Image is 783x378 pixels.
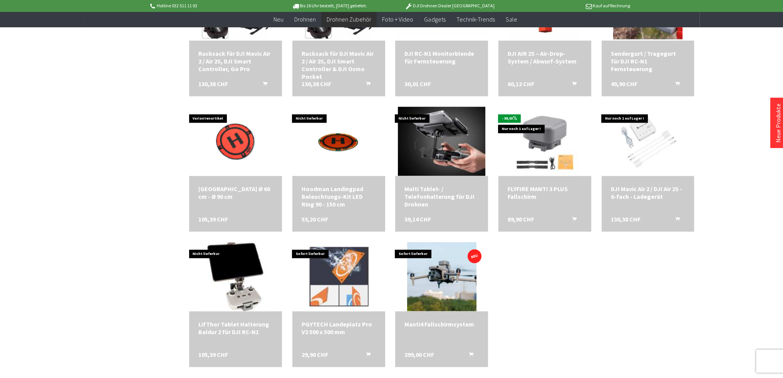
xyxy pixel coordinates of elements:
[508,185,582,200] div: FLYFIRE MANTI 3 PLUS Fallschirm
[510,107,579,176] img: FLYFIRE MANTI 3 PLUS Fallschirm
[666,215,684,225] button: In den Warenkorb
[404,215,431,223] span: 39,14 CHF
[404,50,479,65] div: DJI RC-N1 Monitorblende für Fernsteuerung
[321,12,377,27] a: Drohnen Zubehör
[302,215,328,223] span: 53,20 CHF
[289,12,321,27] a: Drohnen
[774,103,782,143] a: Neue Produkte
[666,80,684,90] button: In den Warenkorb
[302,80,331,88] span: 130,38 CHF
[451,12,500,27] a: Technik-Trends
[304,242,373,311] img: PGYTECH Landeplatz Pro V2 500 x 500 mm
[563,215,581,225] button: In den Warenkorb
[398,107,485,176] img: Multi Tablet- / Telefonhalterung für DJI Drohnen
[201,107,270,176] img: Hoodman Landeplatz Ø 60 cm - Ø 90 cm
[273,15,283,23] span: Neu
[404,80,431,88] span: 30,01 CHF
[404,351,434,358] span: 299,00 CHF
[404,185,479,208] div: Multi Tablet- / Telefonhalterung für DJI Drohnen
[505,15,517,23] span: Sale
[611,80,637,88] span: 49,90 CHF
[611,185,685,200] a: DJI Mavic Air 2 / DJI Air 2S - 6-fach - Ladegerät 130,38 CHF In den Warenkorb
[268,12,289,27] a: Neu
[407,242,476,311] img: Manti4 Fallschirmsystem
[613,107,682,176] img: DJI Mavic Air 2 / DJI Air 2S - 6-fach - Ladegerät
[508,80,534,88] span: 60,12 CHF
[198,80,228,88] span: 130,38 CHF
[377,12,419,27] a: Foto + Video
[201,242,270,311] img: LifThor Tablet Halterung Baldur 2 für DJI RC-N1
[198,320,273,336] div: LifThor Tablet Halterung Baldur 2 für DJI RC-N1
[389,1,510,10] p: DJI Drohnen Dealer [GEOGRAPHIC_DATA]
[500,12,522,27] a: Sale
[382,15,413,23] span: Foto + Video
[302,320,376,336] div: PGYTECH Landeplatz Pro V2 500 x 500 mm
[294,15,316,23] span: Drohnen
[149,1,269,10] p: Hotline 032 511 11 03
[563,80,581,90] button: In den Warenkorb
[198,50,273,73] a: Rucksack für DJI Mavic Air 2 / Air 2S, DJI Smart Controller, Go Pro 130,38 CHF In den Warenkorb
[302,185,376,208] a: Hoodman Landingpad Beleuchtungs-Kit LED Ring 90 - 150 cm 53,20 CHF
[269,1,389,10] p: Bis 16 Uhr bestellt, [DATE] geliefert.
[508,185,582,200] a: FLYFIRE MANTI 3 PLUS Fallschirm 89,90 CHF In den Warenkorb
[198,320,273,336] a: LifThor Tablet Halterung Baldur 2 für DJI RC-N1 105,39 CHF
[198,351,228,358] span: 105,39 CHF
[302,50,376,80] a: Rucksack für DJI Mavic Air 2 / Air 2S, DJI Smart Controller & DJI Osmo Pocket 130,38 CHF In den W...
[198,185,273,200] div: [GEOGRAPHIC_DATA] Ø 60 cm - Ø 90 cm
[357,80,375,90] button: In den Warenkorb
[419,12,451,27] a: Gadgets
[424,15,445,23] span: Gadgets
[304,107,373,176] img: Hoodman Landingpad Beleuchtungs-Kit LED Ring 90 - 150 cm
[198,50,273,73] div: Rucksack für DJI Mavic Air 2 / Air 2S, DJI Smart Controller, Go Pro
[253,80,272,90] button: In den Warenkorb
[302,351,328,358] span: 29,90 CHF
[508,215,534,223] span: 89,90 CHF
[302,185,376,208] div: Hoodman Landingpad Beleuchtungs-Kit LED Ring 90 - 150 cm
[404,320,479,328] a: Manti4 Fallschirmsystem 299,00 CHF In den Warenkorb
[198,215,228,223] span: 105,39 CHF
[357,351,375,361] button: In den Warenkorb
[302,320,376,336] a: PGYTECH Landeplatz Pro V2 500 x 500 mm 29,90 CHF In den Warenkorb
[611,185,685,200] div: DJI Mavic Air 2 / DJI Air 2S - 6-fach - Ladegerät
[302,50,376,80] div: Rucksack für DJI Mavic Air 2 / Air 2S, DJI Smart Controller & DJI Osmo Pocket
[459,351,478,361] button: In den Warenkorb
[456,15,495,23] span: Technik-Trends
[404,185,479,208] a: Multi Tablet- / Telefonhalterung für DJI Drohnen 39,14 CHF
[508,50,582,65] a: DJI AIR 2S – Air-Drop-System / Abwurf-System 60,12 CHF In den Warenkorb
[404,50,479,65] a: DJI RC-N1 Monitorblende für Fernsteuerung 30,01 CHF
[510,1,630,10] p: Kauf auf Rechnung
[198,185,273,200] a: [GEOGRAPHIC_DATA] Ø 60 cm - Ø 90 cm 105,39 CHF
[611,50,685,73] div: Sendergurt / Tragegurt für DJI RC-N1 Fernsteuerung
[508,50,582,65] div: DJI AIR 2S – Air-Drop-System / Abwurf-System
[404,320,479,328] div: Manti4 Fallschirmsystem
[327,15,371,23] span: Drohnen Zubehör
[611,215,640,223] span: 130,38 CHF
[611,50,685,73] a: Sendergurt / Tragegurt für DJI RC-N1 Fernsteuerung 49,90 CHF In den Warenkorb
